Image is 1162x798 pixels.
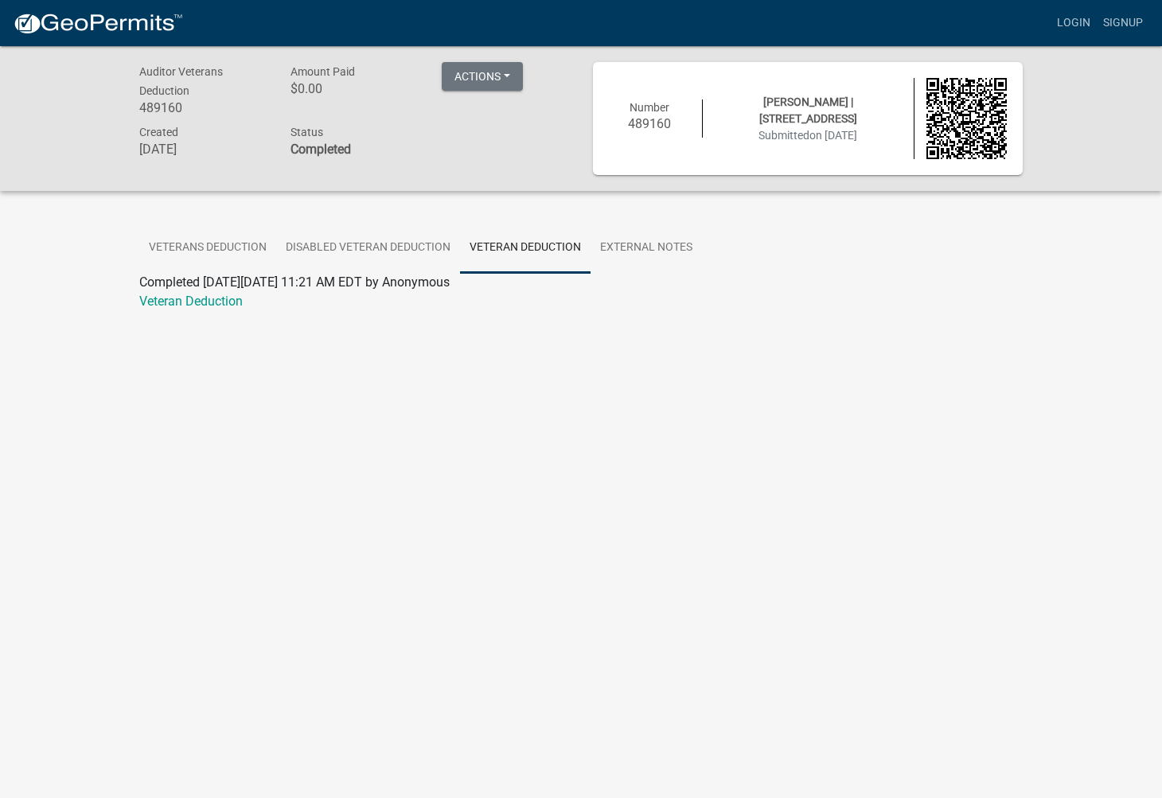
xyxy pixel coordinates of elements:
span: Created [139,126,178,138]
span: Number [630,101,669,114]
strong: Completed [290,142,351,157]
img: QR code [926,78,1008,159]
span: [PERSON_NAME] | [STREET_ADDRESS] [759,95,857,125]
span: Amount Paid [290,65,355,78]
h6: $0.00 [290,81,418,96]
span: Status [290,126,323,138]
a: External Notes [591,223,702,274]
a: Veteran Deduction [460,223,591,274]
a: Disabled Veteran Deduction [276,223,460,274]
h6: 489160 [609,116,690,131]
span: Auditor Veterans Deduction [139,65,223,97]
span: Submitted on [DATE] [758,129,857,142]
button: Actions [442,62,523,91]
a: Veteran Deduction [139,294,243,309]
a: Veterans Deduction [139,223,276,274]
h6: 489160 [139,100,267,115]
a: Login [1051,8,1097,38]
a: Signup [1097,8,1149,38]
span: Completed [DATE][DATE] 11:21 AM EDT by Anonymous [139,274,450,290]
h6: [DATE] [139,142,267,157]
